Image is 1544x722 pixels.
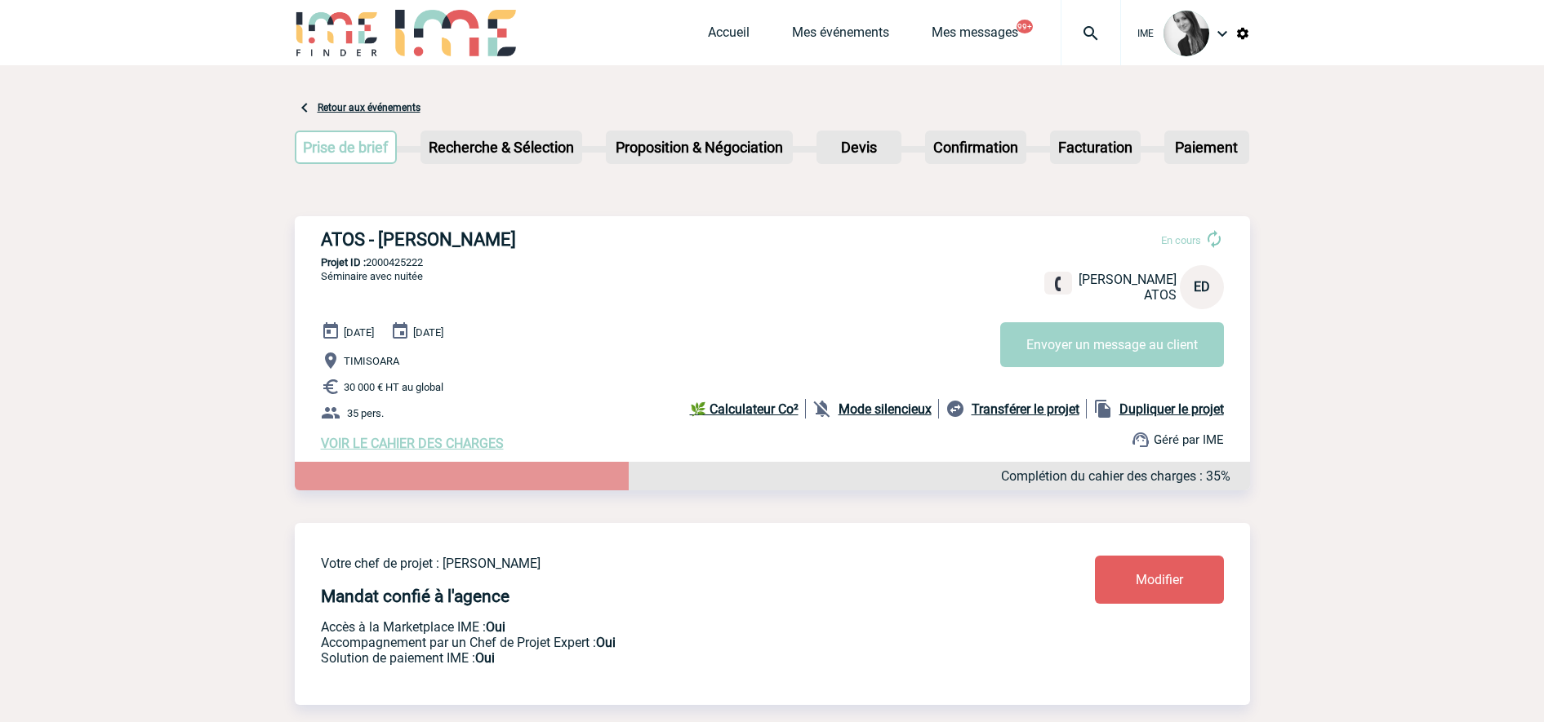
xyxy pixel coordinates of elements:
a: Mes messages [932,24,1018,47]
h4: Mandat confié à l'agence [321,587,509,606]
b: Oui [486,619,505,635]
span: Géré par IME [1154,432,1224,447]
span: IME [1137,28,1154,39]
b: Oui [475,650,495,666]
b: 🌿 Calculateur Co² [690,401,799,417]
p: Proposition & Négociation [607,132,791,162]
img: 101050-0.jpg [1164,11,1209,56]
p: Accès à la Marketplace IME : [321,619,999,635]
b: Transférer le projet [972,401,1079,417]
p: Paiement [1166,132,1248,162]
a: Mes événements [792,24,889,47]
span: En cours [1161,234,1201,246]
a: Retour aux événements [318,102,420,113]
span: ATOS [1144,287,1177,303]
p: Conformité aux process achat client, Prise en charge de la facturation, Mutualisation de plusieur... [321,650,999,666]
span: Séminaire avec nuitée [321,270,423,282]
button: Envoyer un message au client [1000,322,1224,367]
p: Facturation [1052,132,1139,162]
b: Projet ID : [321,256,366,268]
span: 35 pers. [347,407,384,419]
span: [DATE] [413,326,443,339]
p: Devis [818,132,900,162]
p: 2000425222 [295,256,1250,268]
p: Votre chef de projet : [PERSON_NAME] [321,556,999,571]
a: Accueil [708,24,750,47]
p: Recherche & Sélection [422,132,581,162]
img: support.png [1131,430,1150,450]
span: [PERSON_NAME] [1079,272,1177,287]
h3: ATOS - [PERSON_NAME] [321,229,811,250]
span: ED [1194,279,1210,295]
span: Modifier [1136,572,1183,587]
p: Prestation payante [321,635,999,650]
b: Dupliquer le projet [1119,401,1224,417]
img: fixe.png [1051,277,1066,291]
span: [DATE] [344,326,374,339]
b: Mode silencieux [839,401,932,417]
p: Prise de brief [296,132,396,162]
a: VOIR LE CAHIER DES CHARGES [321,436,504,451]
p: Confirmation [927,132,1025,162]
span: TIMISOARA [344,355,399,367]
a: 🌿 Calculateur Co² [690,399,806,419]
span: 30 000 € HT au global [344,381,443,393]
button: 99+ [1017,20,1033,33]
b: Oui [596,635,616,650]
img: file_copy-black-24dp.png [1093,399,1113,419]
img: IME-Finder [295,10,380,56]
